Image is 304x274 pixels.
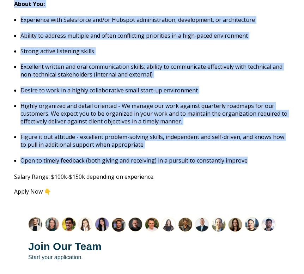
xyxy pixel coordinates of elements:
[20,63,290,78] p: Excellent written and oral communication skills; ability to communicate effectively with technica...
[20,102,290,125] p: Highly organized and detail oriented - We manage our work against quarterly roadmaps for our cust...
[20,47,290,55] p: Strong active listening skills
[14,173,290,181] p: Salary Range: $100k-$150k depending on experience.
[28,239,276,261] p: Start your application.
[28,217,276,232] img: Join the Lean Layer team
[20,16,290,24] p: Experience with Salesforce and/or Hubspot administration, development, or architecture
[20,157,290,164] p: Open to timely feedback (both giving and receiving) in a pursuit to constantly improve
[14,188,290,195] p: Apply Now 👇
[28,240,102,252] strong: Join Our Team
[20,32,290,39] p: Ability to address multiple and often conflicting priorities in a high-paced environment
[20,133,290,148] p: Figure it out attitude - excellent problem-solving skills, independent and self-driven, and knows...
[20,86,290,94] p: Desire to work in a highly collaborative small start-up environment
